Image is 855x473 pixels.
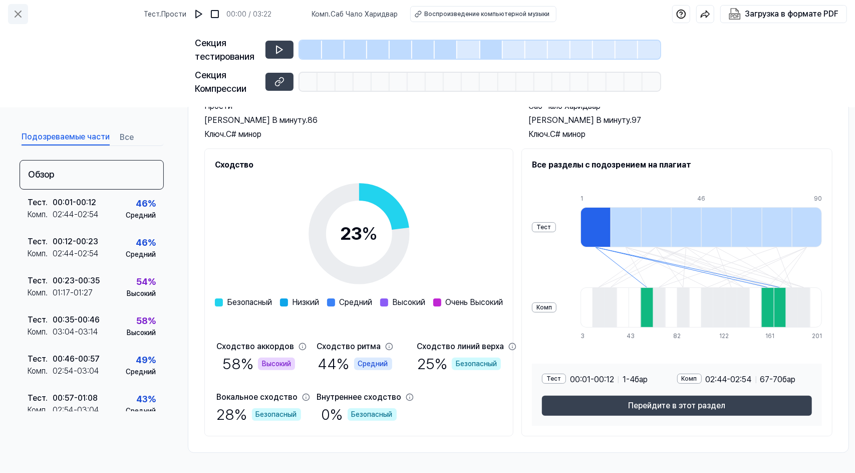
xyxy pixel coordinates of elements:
div: Загрузка в формате PDF [745,8,838,21]
div: 44 % [318,353,392,375]
ya-tr-span: C# минор [550,129,586,139]
img: Загрузка в формате PDF [729,8,741,20]
ya-tr-span: Прости [162,10,187,18]
ya-tr-span: Комп [682,374,697,383]
div: 25 % [417,353,501,375]
ya-tr-span: . [46,210,48,219]
ya-tr-span: Сходство линий верха [417,342,504,351]
ya-tr-span: 70 [773,375,783,384]
ya-tr-span: Все разделы с подозрением на плагиат [532,160,691,170]
ya-tr-span: Безопасный [227,297,272,307]
ya-tr-span: Безопасный [456,359,497,369]
ya-tr-span: Безопасный [352,409,393,420]
div: 58 % [136,314,156,328]
ya-tr-span: Сходство [215,160,253,170]
ya-tr-span: Воспроизведение компьютерной музыки [425,11,550,18]
ya-tr-span: Тест [144,10,160,18]
div: 03:04 - 03:14 [53,326,98,338]
ya-tr-span: бар [635,375,648,384]
ya-tr-span: Высокий [127,329,156,337]
div: 28 % [217,403,301,426]
div: 1 [581,194,611,203]
ya-tr-span: - [626,375,630,384]
div: 43 [627,332,639,341]
div: 46 % [136,236,156,249]
div: Тест . [28,314,53,326]
img: Поделиться [700,9,710,19]
ya-tr-span: . [160,10,162,18]
ya-tr-span: Высокий [262,359,291,369]
div: Средний [126,249,156,260]
div: 00:23 - 00:35 [53,275,100,287]
div: Комп . [28,287,53,299]
div: Тест . [28,353,53,365]
div: Комп . [28,326,53,338]
div: 46 [697,194,727,203]
ya-tr-span: Ключ. [204,129,226,139]
div: 161 [766,332,778,341]
div: Тест . [28,236,53,248]
ya-tr-span: Внутреннее сходство [317,392,402,402]
span: Средний [339,296,372,308]
div: 23 [340,220,378,247]
div: 43 % [136,392,156,406]
div: 82 [673,332,685,341]
ya-tr-span: Все [120,131,134,143]
ya-tr-span: бар [783,375,796,384]
div: 00:46 - 00:57 [53,353,100,365]
div: Средний [126,406,156,416]
div: 3 [581,332,593,341]
div: 58 % [222,353,295,375]
div: 02:44 - 02:54 [53,248,99,260]
button: Перейдите в этот раздел [542,396,812,416]
ya-tr-span: Сходство аккордов [217,342,295,351]
div: Тест . [28,392,53,404]
div: Средний [126,367,156,377]
ya-tr-span: Вокальное сходство [217,392,298,402]
ya-tr-span: Подозреваемые части [22,131,110,143]
span: % [362,223,378,244]
div: 00:57 - 01:08 [53,392,98,404]
ya-tr-span: Средний [126,211,156,219]
button: Воспроизведение компьютерной музыки [410,6,556,22]
div: Комп . [28,404,53,416]
ya-tr-span: Тест [547,374,561,383]
img: Справка [676,9,686,19]
ya-tr-span: Ключ. [528,129,550,139]
div: 90 [814,194,822,203]
ya-tr-span: C# минор [226,129,261,139]
div: 122 [719,332,731,341]
div: 49 % [136,353,156,367]
div: 0 % [322,403,397,426]
ya-tr-span: Комп [28,210,46,219]
button: Загрузка в формате PDF [727,6,840,23]
ya-tr-span: Комп [312,10,329,18]
ya-tr-span: 1 [623,375,626,384]
div: 02:54 - 03:04 [53,404,99,416]
ya-tr-span: [PERSON_NAME] В минуту. [204,115,308,125]
div: Тест . [28,275,53,287]
ya-tr-span: 4 [630,375,635,384]
ya-tr-span: Низкий [292,297,319,307]
div: 02:44 - 02:54 [53,209,99,221]
ya-tr-span: Секция тестирования [195,38,255,62]
div: 54 % [136,275,156,288]
img: воспроизвести [194,9,204,19]
ya-tr-span: Очень Высокий [445,297,503,307]
div: 46 % [136,197,156,210]
div: Средний [354,358,392,370]
ya-tr-span: Обзор [28,169,54,180]
ya-tr-span: Высокий [392,297,425,307]
ya-tr-span: 97 [632,115,641,125]
ya-tr-span: 86 [308,115,318,125]
img: остановка [210,9,220,19]
ya-tr-span: . [329,10,331,18]
span: 02:44 - 02:54 [706,374,752,386]
div: Комп . [28,248,53,260]
div: Комп . [28,365,53,377]
span: 00:01 - 00:12 [570,374,614,386]
div: 00:35 - 00:46 [53,314,100,326]
ya-tr-span: - [770,375,773,384]
ya-tr-span: . [46,198,48,207]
